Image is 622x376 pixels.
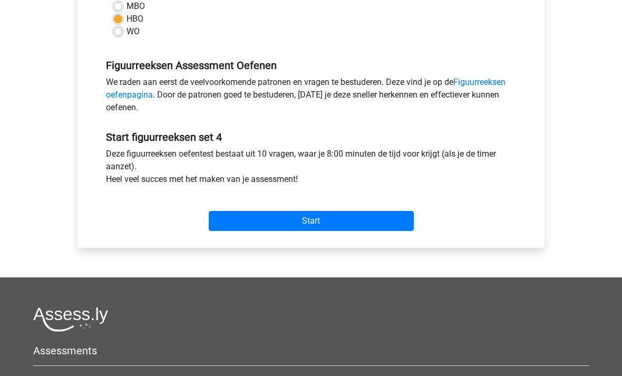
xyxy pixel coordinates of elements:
[127,13,143,26] label: HBO
[209,211,414,232] input: Start
[127,26,140,38] label: WO
[127,1,145,13] label: MBO
[33,307,108,332] img: Assessly logo
[33,345,589,358] h5: Assessments
[106,60,516,72] h5: Figuurreeksen Assessment Oefenen
[98,76,524,119] div: We raden aan eerst de veelvoorkomende patronen en vragen te bestuderen. Deze vind je op de . Door...
[98,148,524,190] div: Deze figuurreeksen oefentest bestaat uit 10 vragen, waar je 8:00 minuten de tijd voor krijgt (als...
[106,131,516,144] h5: Start figuurreeksen set 4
